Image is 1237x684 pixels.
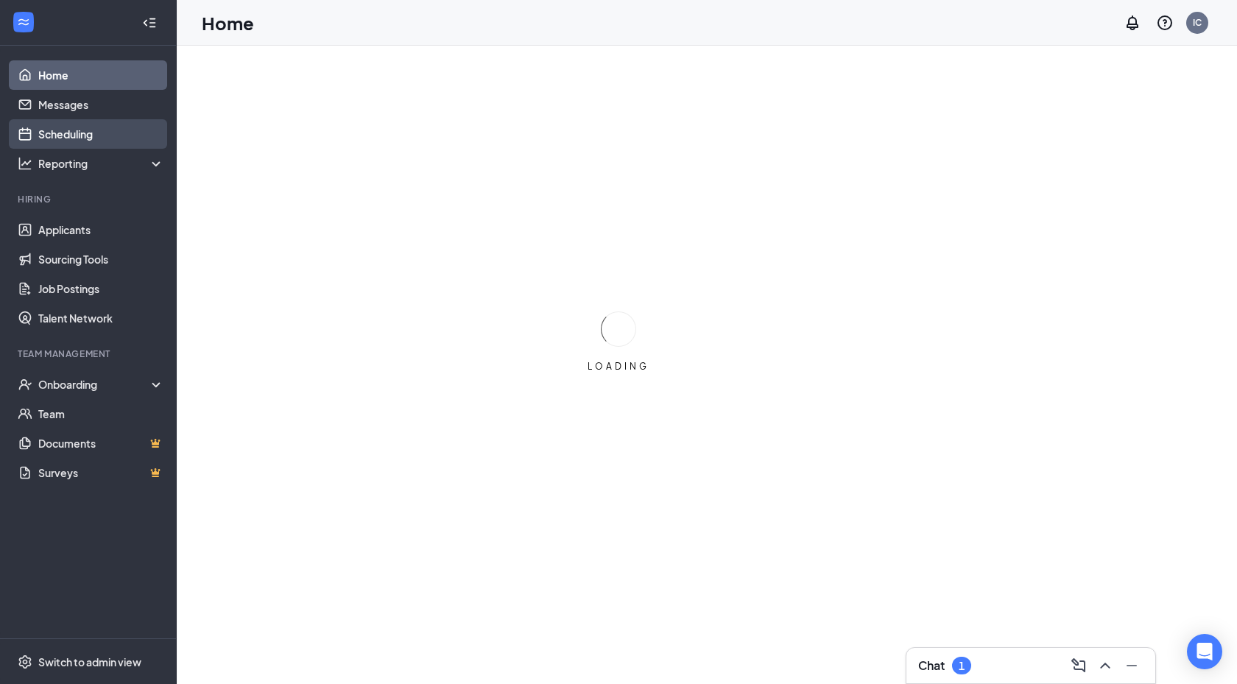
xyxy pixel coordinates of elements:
svg: ChevronUp [1096,657,1114,674]
a: Talent Network [38,303,164,333]
button: ChevronUp [1093,654,1117,677]
h1: Home [202,10,254,35]
button: Minimize [1120,654,1143,677]
a: Home [38,60,164,90]
div: Switch to admin view [38,655,141,669]
svg: Collapse [142,15,157,30]
div: 1 [959,660,965,672]
a: SurveysCrown [38,458,164,487]
a: Applicants [38,215,164,244]
svg: Minimize [1123,657,1141,674]
a: Scheduling [38,119,164,149]
svg: Analysis [18,156,32,171]
a: DocumentsCrown [38,429,164,458]
div: Team Management [18,348,161,360]
a: Sourcing Tools [38,244,164,274]
div: IC [1193,16,1202,29]
svg: Notifications [1124,14,1141,32]
a: Messages [38,90,164,119]
h3: Chat [918,657,945,674]
div: LOADING [582,360,655,373]
div: Hiring [18,193,161,205]
div: Open Intercom Messenger [1187,634,1222,669]
a: Job Postings [38,274,164,303]
button: ComposeMessage [1067,654,1090,677]
svg: Settings [18,655,32,669]
svg: QuestionInfo [1156,14,1174,32]
div: Reporting [38,156,165,171]
div: Onboarding [38,377,152,392]
a: Team [38,399,164,429]
svg: ComposeMessage [1070,657,1088,674]
svg: UserCheck [18,377,32,392]
svg: WorkstreamLogo [16,15,31,29]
